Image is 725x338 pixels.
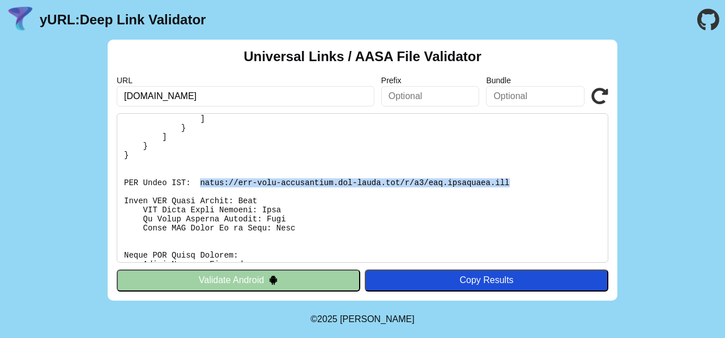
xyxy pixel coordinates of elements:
pre: Lorem ipsu do: sitam://con.adipiscin.eli/.sedd-eiusm/tempo-inc-utla-etdoloremag Al Enimadmi: Veni... [117,113,608,263]
img: droidIcon.svg [268,275,278,285]
input: Required [117,86,374,106]
footer: © [310,301,414,338]
h2: Universal Links / AASA File Validator [244,49,481,65]
input: Optional [486,86,585,106]
a: yURL:Deep Link Validator [40,12,206,28]
a: Michael Ibragimchayev's Personal Site [340,314,415,324]
button: Validate Android [117,269,360,291]
label: Prefix [381,76,480,85]
label: Bundle [486,76,585,85]
button: Copy Results [365,269,608,291]
div: Copy Results [370,275,603,285]
img: yURL Logo [6,5,35,35]
input: Optional [381,86,480,106]
label: URL [117,76,374,85]
span: 2025 [317,314,338,324]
